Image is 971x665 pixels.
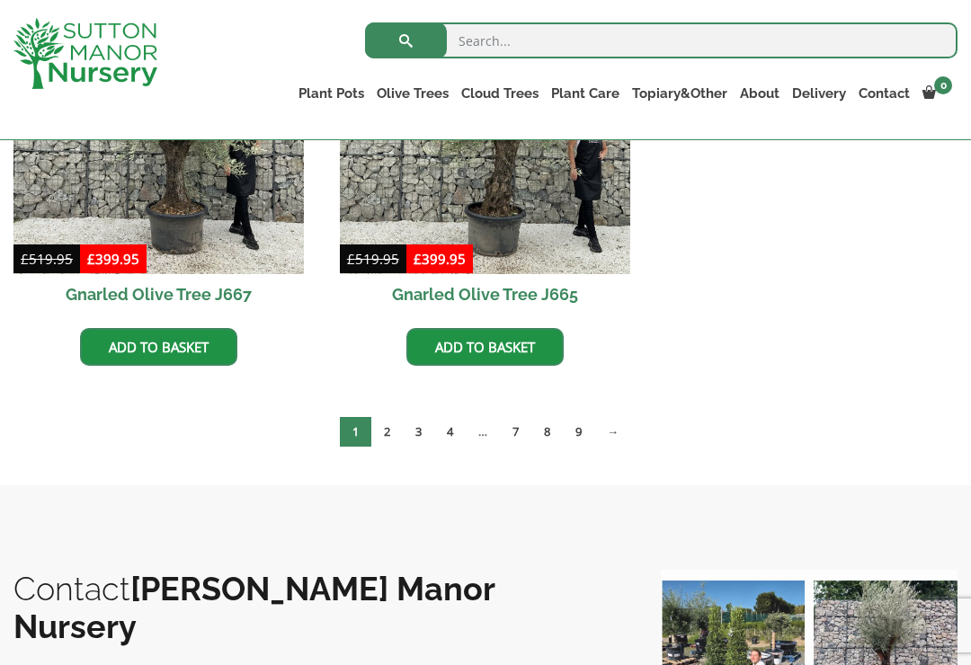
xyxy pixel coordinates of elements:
[13,570,494,645] b: [PERSON_NAME] Manor Nursery
[786,81,852,106] a: Delivery
[545,81,626,106] a: Plant Care
[340,417,371,447] span: Page 1
[500,417,531,447] a: Page 7
[414,250,466,268] bdi: 399.95
[87,250,95,268] span: £
[916,81,958,106] a: 0
[406,328,564,366] a: Add to basket: “Gnarled Olive Tree J665”
[347,250,355,268] span: £
[734,81,786,106] a: About
[531,417,563,447] a: Page 8
[13,18,157,89] img: logo
[347,250,399,268] bdi: 519.95
[340,274,630,315] h2: Gnarled Olive Tree J665
[852,81,916,106] a: Contact
[403,417,434,447] a: Page 3
[466,417,500,447] span: …
[371,417,403,447] a: Page 2
[21,250,29,268] span: £
[87,250,139,268] bdi: 399.95
[626,81,734,106] a: Topiary&Other
[365,22,958,58] input: Search...
[370,81,455,106] a: Olive Trees
[455,81,545,106] a: Cloud Trees
[414,250,422,268] span: £
[292,81,370,106] a: Plant Pots
[434,417,466,447] a: Page 4
[13,274,304,315] h2: Gnarled Olive Tree J667
[594,417,631,447] a: →
[21,250,73,268] bdi: 519.95
[13,416,958,454] nav: Product Pagination
[934,76,952,94] span: 0
[563,417,594,447] a: Page 9
[80,328,237,366] a: Add to basket: “Gnarled Olive Tree J667”
[13,570,625,645] h2: Contact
